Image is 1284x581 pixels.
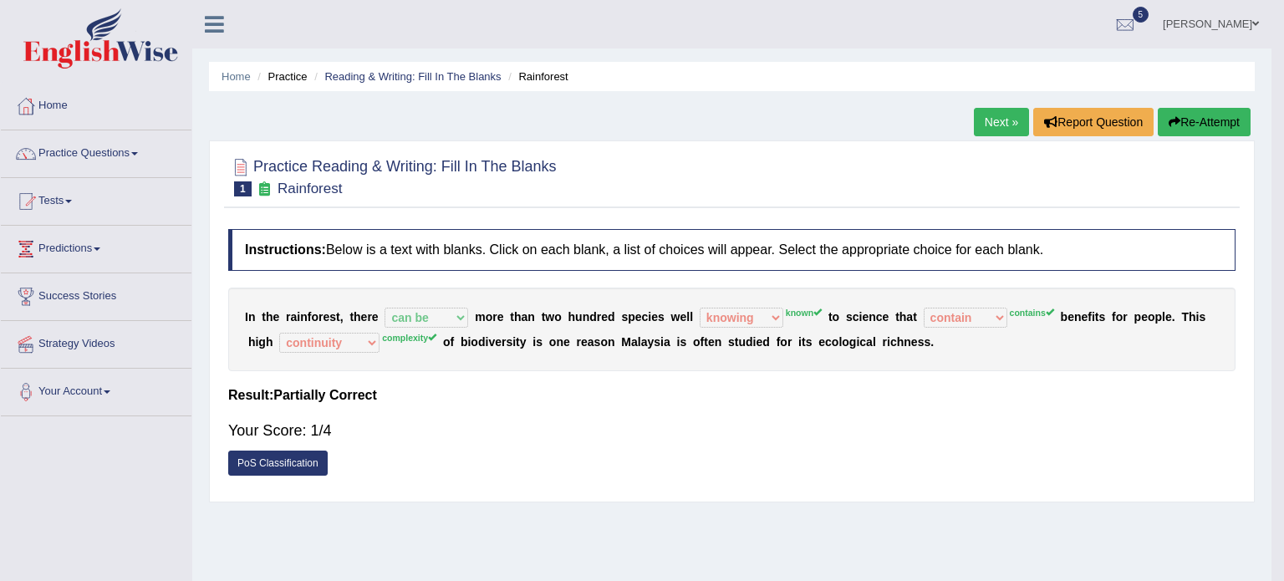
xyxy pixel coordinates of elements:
[1141,310,1148,324] b: e
[930,335,934,349] b: .
[510,310,514,324] b: t
[1155,310,1163,324] b: p
[651,310,658,324] b: e
[1162,310,1165,324] b: l
[471,335,478,349] b: o
[635,310,642,324] b: e
[554,310,562,324] b: o
[485,335,488,349] b: i
[577,335,581,349] b: r
[228,410,1236,451] div: Your Score: 1/4
[904,335,911,349] b: n
[568,310,576,324] b: h
[757,335,763,349] b: e
[890,335,897,349] b: c
[728,335,735,349] b: s
[1123,310,1127,324] b: r
[1165,310,1172,324] b: e
[545,310,554,324] b: w
[806,335,813,349] b: s
[253,69,307,84] li: Practice
[704,335,708,349] b: t
[228,229,1236,271] h4: Below is a text with blanks. Click on each blank, a list of choices will appear. Select the appro...
[228,155,557,196] h2: Practice Reading & Writing: Fill In The Blanks
[883,310,889,324] b: e
[450,335,454,349] b: f
[273,310,279,324] b: e
[777,335,781,349] b: f
[506,335,512,349] b: s
[601,310,608,324] b: e
[475,310,485,324] b: m
[1010,308,1054,318] sup: contains
[291,310,298,324] b: a
[266,335,273,349] b: h
[1,273,191,315] a: Success Stories
[1148,310,1155,324] b: o
[1067,310,1074,324] b: e
[849,335,857,349] b: g
[1095,310,1099,324] b: t
[680,335,686,349] b: s
[1092,310,1095,324] b: i
[677,335,680,349] b: i
[1133,7,1149,23] span: 5
[798,335,802,349] b: i
[746,335,753,349] b: d
[1172,310,1175,324] b: .
[258,335,266,349] b: g
[522,310,528,324] b: a
[278,181,342,196] small: Rainforest
[833,310,840,324] b: o
[536,335,543,349] b: s
[589,310,597,324] b: d
[248,335,256,349] b: h
[1116,310,1123,324] b: o
[497,310,504,324] b: e
[918,335,925,349] b: s
[738,335,746,349] b: u
[853,310,859,324] b: c
[228,451,328,476] a: PoS Classification
[1099,310,1106,324] b: s
[876,310,883,324] b: c
[600,335,608,349] b: o
[1,321,191,363] a: Strategy Videos
[680,310,687,324] b: e
[906,310,913,324] b: a
[311,310,318,324] b: o
[608,310,615,324] b: d
[542,310,546,324] b: t
[621,335,631,349] b: M
[780,335,787,349] b: o
[911,335,918,349] b: e
[336,310,340,324] b: t
[372,310,379,324] b: e
[856,335,859,349] b: i
[715,335,722,349] b: n
[349,310,354,324] b: t
[1199,310,1205,324] b: s
[1189,310,1196,324] b: h
[690,310,693,324] b: l
[838,335,842,349] b: l
[1,178,191,220] a: Tests
[361,310,368,324] b: e
[245,242,326,257] b: Instructions:
[228,388,1236,403] h4: Result:
[549,335,557,349] b: o
[512,335,516,349] b: i
[581,335,588,349] b: e
[297,310,300,324] b: i
[329,310,336,324] b: s
[495,335,502,349] b: e
[641,335,648,349] b: a
[1134,310,1142,324] b: p
[787,335,792,349] b: r
[1088,310,1092,324] b: f
[1112,310,1116,324] b: f
[866,335,873,349] b: a
[693,335,701,349] b: o
[660,335,664,349] b: i
[1196,310,1200,324] b: i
